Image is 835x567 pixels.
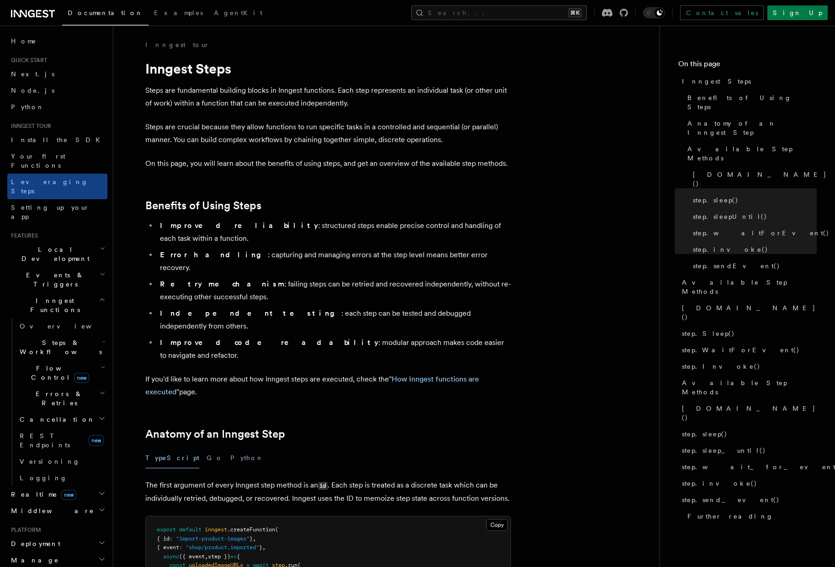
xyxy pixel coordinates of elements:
[7,99,107,115] a: Python
[275,526,278,533] span: (
[689,258,817,274] a: step.sendEvent()
[145,40,209,49] a: Inngest tour
[7,486,107,503] button: Realtimenew
[253,535,256,542] span: ,
[214,9,262,16] span: AgentKit
[687,512,773,521] span: Further reading
[157,249,511,274] li: : capturing and managing errors at the step level means better error recovery.
[7,503,107,519] button: Middleware
[20,432,70,449] span: REST Endpoints
[767,5,828,20] a: Sign Up
[682,329,735,338] span: step.Sleep()
[678,375,817,400] a: Available Step Methods
[7,82,107,99] a: Node.js
[262,544,266,551] span: ,
[678,459,817,475] a: step.wait_for_event()
[205,553,208,560] span: ,
[154,9,203,16] span: Examples
[678,492,817,508] a: step.send_event()
[7,539,60,548] span: Deployment
[157,219,511,245] li: : structured steps enable precise control and handling of each task within a function.
[689,225,817,241] a: step.waitForEvent()
[205,526,227,533] span: inngest
[7,490,76,499] span: Realtime
[682,479,757,488] span: step.invoke()
[7,526,41,534] span: Platform
[7,318,107,486] div: Inngest Functions
[689,192,817,208] a: step.sleep()
[682,429,728,439] span: step.sleep()
[237,553,240,560] span: {
[678,400,817,426] a: [DOMAIN_NAME]()
[160,250,268,259] strong: Error handling
[145,84,511,110] p: Steps are fundamental building blocks in Inngest functions. Each step represents an individual ta...
[11,136,106,143] span: Install the SDK
[689,241,817,258] a: step.invoke()
[157,535,170,542] span: { id
[11,37,37,46] span: Home
[7,122,51,130] span: Inngest tour
[7,232,38,239] span: Features
[7,66,107,82] a: Next.js
[11,70,54,78] span: Next.js
[16,428,107,453] a: REST Endpointsnew
[89,435,104,446] span: new
[208,553,230,560] span: step })
[318,482,328,490] code: id
[11,204,90,220] span: Setting up your app
[689,208,817,225] a: step.sleepUntil()
[687,119,817,137] span: Anatomy of an Inngest Step
[682,404,817,422] span: [DOMAIN_NAME]()
[7,506,94,515] span: Middleware
[7,245,100,263] span: Local Development
[678,358,817,375] a: step.Invoke()
[643,7,665,18] button: Toggle dark mode
[20,474,67,482] span: Logging
[16,386,107,411] button: Errors & Retries
[682,345,800,355] span: step.WaitForEvent()
[176,535,250,542] span: "import-product-images"
[16,360,107,386] button: Flow Controlnew
[145,428,285,440] a: Anatomy of an Inngest Step
[682,362,761,371] span: step.Invoke()
[20,323,114,330] span: Overview
[11,87,54,94] span: Node.js
[7,57,47,64] span: Quick start
[684,508,817,525] a: Further reading
[149,3,208,25] a: Examples
[682,378,817,397] span: Available Step Methods
[678,442,817,459] a: step.sleep_until()
[7,148,107,174] a: Your first Functions
[678,300,817,325] a: [DOMAIN_NAME]()
[20,458,80,465] span: Versioning
[16,318,107,334] a: Overview
[16,411,107,428] button: Cancellation
[684,115,817,141] a: Anatomy of an Inngest Step
[16,334,107,360] button: Steps & Workflows
[16,453,107,470] a: Versioning
[678,73,817,90] a: Inngest Steps
[250,535,253,542] span: }
[145,448,199,468] button: TypeScript
[207,448,223,468] button: Go
[157,526,176,533] span: export
[687,144,817,163] span: Available Step Methods
[145,60,511,77] h1: Inngest Steps
[145,373,511,398] p: If you'd like to learn more about how Inngest steps are executed, check the page.
[160,221,318,230] strong: Improved reliability
[7,270,100,289] span: Events & Triggers
[684,90,817,115] a: Benefits of Using Steps
[682,303,817,322] span: [DOMAIN_NAME]()
[678,58,817,73] h4: On this page
[7,267,107,292] button: Events & Triggers
[16,338,102,356] span: Steps & Workflows
[157,336,511,362] li: : modular approach makes code easier to navigate and refactor.
[7,556,59,565] span: Manage
[68,9,143,16] span: Documentation
[145,121,511,146] p: Steps are crucial because they allow functions to run specific tasks in a controlled and sequenti...
[179,544,182,551] span: :
[680,5,764,20] a: Contact sales
[682,77,751,86] span: Inngest Steps
[11,178,88,195] span: Leveraging Steps
[7,199,107,225] a: Setting up your app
